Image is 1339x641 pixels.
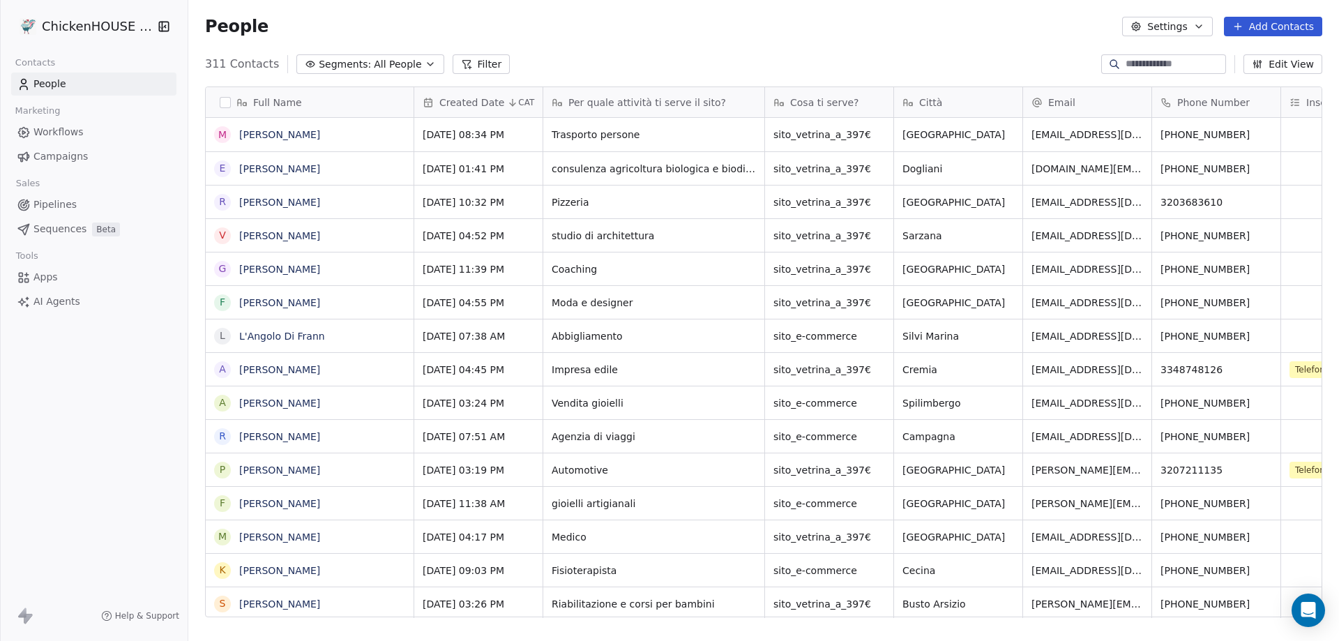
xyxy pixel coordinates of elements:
span: [DATE] 07:38 AM [423,329,534,343]
a: [PERSON_NAME] [239,598,320,610]
span: Cremia [902,363,1014,377]
div: Open Intercom Messenger [1292,594,1325,627]
span: Trasporto persone [552,128,756,142]
span: [EMAIL_ADDRESS][DOMAIN_NAME] [1031,296,1143,310]
span: Busto Arsizio [902,597,1014,611]
span: 3207211135 [1160,463,1272,477]
span: [DATE] 08:34 PM [423,128,534,142]
div: G [219,262,227,276]
a: [PERSON_NAME] [239,264,320,275]
span: Impresa edile [552,363,756,377]
span: [EMAIL_ADDRESS][DOMAIN_NAME] [1031,195,1143,209]
div: A [219,362,226,377]
span: [PHONE_NUMBER] [1160,262,1272,276]
button: ChickenHOUSE snc [17,15,149,38]
div: Full Name [206,87,414,117]
button: Edit View [1243,54,1322,74]
div: V [219,228,226,243]
span: [DATE] 03:19 PM [423,463,534,477]
span: sito_e-commerce [773,396,885,410]
span: [PHONE_NUMBER] [1160,229,1272,243]
span: Segments: [319,57,371,72]
span: [DATE] 03:26 PM [423,597,534,611]
span: sito_e-commerce [773,564,885,578]
span: sito_vetrina_a_397€ [773,128,885,142]
span: Contacts [9,52,61,73]
span: Agenzia di viaggi [552,430,756,444]
span: Campagna [902,430,1014,444]
span: [EMAIL_ADDRESS][DOMAIN_NAME] [1031,564,1143,578]
span: Marketing [9,100,66,121]
span: [GEOGRAPHIC_DATA] [902,128,1014,142]
span: [GEOGRAPHIC_DATA] [902,463,1014,477]
span: [DATE] 03:24 PM [423,396,534,410]
span: [GEOGRAPHIC_DATA] [902,262,1014,276]
button: Add Contacts [1224,17,1322,36]
div: F [220,295,225,310]
div: Phone Number [1152,87,1280,117]
span: [PHONE_NUMBER] [1160,329,1272,343]
span: Email [1048,96,1075,110]
span: Dogliani [902,162,1014,176]
span: studio di architettura [552,229,756,243]
span: Apps [33,270,58,285]
a: L'Angolo Di Frann [239,331,325,342]
span: [DATE] 04:55 PM [423,296,534,310]
span: [EMAIL_ADDRESS][DOMAIN_NAME] [1031,430,1143,444]
span: sito_e-commerce [773,497,885,511]
span: [EMAIL_ADDRESS][DOMAIN_NAME] [1031,363,1143,377]
span: Città [919,96,942,110]
span: sito_vetrina_a_397€ [773,363,885,377]
span: [EMAIL_ADDRESS][DOMAIN_NAME] [1031,128,1143,142]
div: Città [894,87,1022,117]
a: [PERSON_NAME] [239,364,320,375]
span: sito_vetrina_a_397€ [773,597,885,611]
span: Pizzeria [552,195,756,209]
span: [EMAIL_ADDRESS][DOMAIN_NAME] [1031,229,1143,243]
span: Workflows [33,125,84,139]
span: 311 Contacts [205,56,279,73]
span: [PHONE_NUMBER] [1160,296,1272,310]
span: [DATE] 10:32 PM [423,195,534,209]
a: [PERSON_NAME] [239,465,320,476]
div: Email [1023,87,1151,117]
span: consulenza agricoltura biologica e biodinamica [552,162,756,176]
span: [DATE] 11:38 AM [423,497,534,511]
div: A [219,395,226,410]
span: Moda e designer [552,296,756,310]
span: [EMAIL_ADDRESS][DOMAIN_NAME] [1031,262,1143,276]
span: sito_vetrina_a_397€ [773,463,885,477]
span: [PERSON_NAME][EMAIL_ADDRESS][DOMAIN_NAME] [1031,597,1143,611]
span: sito_vetrina_a_397€ [773,296,885,310]
span: [PHONE_NUMBER] [1160,597,1272,611]
a: AI Agents [11,290,176,313]
span: Campaigns [33,149,88,164]
span: Pipelines [33,197,77,212]
span: Cecina [902,564,1014,578]
span: [DATE] 09:03 PM [423,564,534,578]
span: [GEOGRAPHIC_DATA] [902,497,1014,511]
span: Help & Support [115,610,179,621]
span: [EMAIL_ADDRESS][DOMAIN_NAME] [1031,530,1143,544]
span: Silvi Marina [902,329,1014,343]
span: Per quale attività ti serve il sito? [568,96,726,110]
a: [PERSON_NAME] [239,498,320,509]
span: Cosa ti serve? [790,96,859,110]
span: Created Date [439,96,504,110]
span: [DATE] 01:41 PM [423,162,534,176]
a: SequencesBeta [11,218,176,241]
span: Automotive [552,463,756,477]
span: [DATE] 11:39 PM [423,262,534,276]
span: Beta [92,223,120,236]
span: Spilimbergo [902,396,1014,410]
span: People [33,77,66,91]
span: [DOMAIN_NAME][EMAIL_ADDRESS][DOMAIN_NAME] [1031,162,1143,176]
div: Per quale attività ti serve il sito? [543,87,764,117]
span: People [205,16,268,37]
a: People [11,73,176,96]
span: Sequences [33,222,86,236]
span: AI Agents [33,294,80,309]
span: Vendita gioielli [552,396,756,410]
img: 4.jpg [20,18,36,35]
span: ChickenHOUSE snc [42,17,153,36]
